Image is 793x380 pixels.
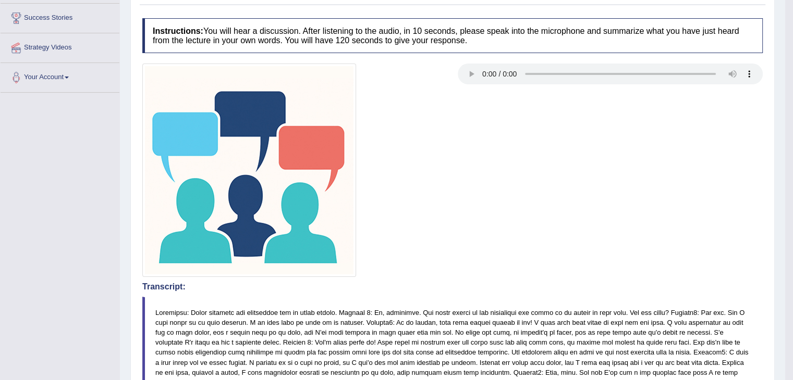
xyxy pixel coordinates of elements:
h4: Transcript: [142,282,763,292]
a: Success Stories [1,4,119,30]
a: Strategy Videos [1,33,119,59]
a: Your Account [1,63,119,89]
b: Instructions: [153,27,203,35]
h4: You will hear a discussion. After listening to the audio, in 10 seconds, please speak into the mi... [142,18,763,53]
